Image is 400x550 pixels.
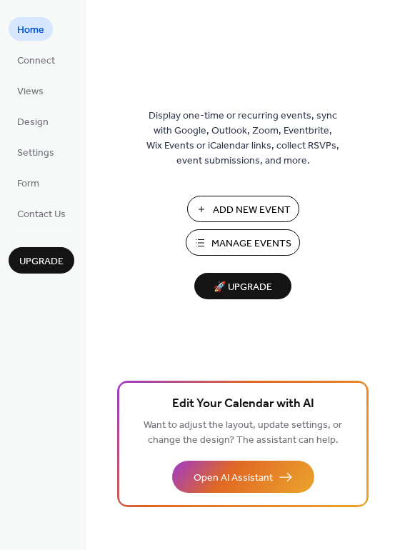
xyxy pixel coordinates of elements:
[17,207,66,222] span: Contact Us
[17,176,39,191] span: Form
[9,201,74,225] a: Contact Us
[17,84,44,99] span: Views
[9,171,48,194] a: Form
[194,273,291,299] button: 🚀 Upgrade
[17,146,54,161] span: Settings
[9,247,74,274] button: Upgrade
[146,109,339,169] span: Display one-time or recurring events, sync with Google, Outlook, Zoom, Eventbrite, Wix Events or ...
[203,278,283,297] span: 🚀 Upgrade
[187,196,299,222] button: Add New Event
[9,140,63,164] a: Settings
[194,471,273,486] span: Open AI Assistant
[17,115,49,130] span: Design
[144,416,342,450] span: Want to adjust the layout, update settings, or change the design? The assistant can help.
[9,48,64,71] a: Connect
[9,17,53,41] a: Home
[186,229,300,256] button: Manage Events
[211,236,291,251] span: Manage Events
[17,54,55,69] span: Connect
[172,394,314,414] span: Edit Your Calendar with AI
[19,254,64,269] span: Upgrade
[17,23,44,38] span: Home
[9,79,52,102] a: Views
[213,203,291,218] span: Add New Event
[9,109,57,133] a: Design
[172,461,314,493] button: Open AI Assistant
